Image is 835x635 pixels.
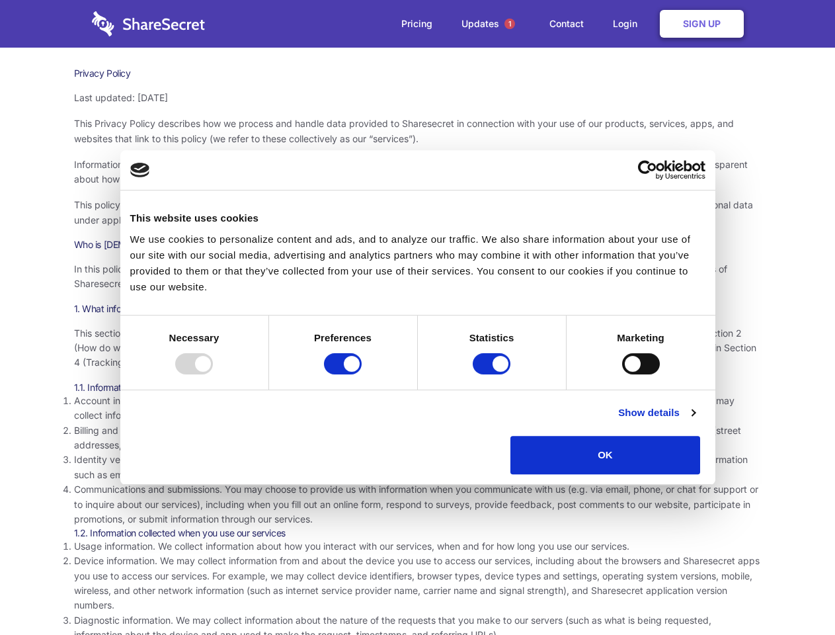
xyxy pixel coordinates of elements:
span: Communications and submissions. You may choose to provide us with information when you communicat... [74,484,758,525]
a: Login [600,3,657,44]
strong: Marketing [617,332,664,343]
span: Identity verification information. Some services require you to verify your identity as part of c... [74,454,748,480]
span: Information security and privacy are at the heart of what Sharesecret values and promotes as a co... [74,159,748,185]
a: Usercentrics Cookiebot - opens in a new window [590,160,705,180]
strong: Statistics [469,332,514,343]
a: Sign Up [660,10,744,38]
span: Usage information. We collect information about how you interact with our services, when and for ... [74,540,629,552]
span: Device information. We may collect information from and about the device you use to access our se... [74,555,760,611]
a: Contact [536,3,597,44]
span: 1.2. Information collected when you use our services [74,527,286,538]
span: Billing and payment information. In order to purchase a service, you may need to provide us with ... [74,425,741,450]
span: This section describes the various types of information we collect from and about you. To underst... [74,327,756,368]
div: We use cookies to personalize content and ads, and to analyze our traffic. We also share informat... [130,232,705,295]
span: This policy uses the term “personal data” to refer to information that is related to an identifie... [74,199,753,225]
span: 1.1. Information you provide to us [74,382,207,393]
span: Who is [DEMOGRAPHIC_DATA]? [74,239,206,250]
img: logo-wordmark-white-trans-d4663122ce5f474addd5e946df7df03e33cb6a1c49d2221995e7729f52c070b2.svg [92,11,205,36]
span: This Privacy Policy describes how we process and handle data provided to Sharesecret in connectio... [74,118,734,144]
div: This website uses cookies [130,210,705,226]
span: 1 [504,19,515,29]
p: Last updated: [DATE] [74,91,762,105]
a: Pricing [388,3,446,44]
span: Account information. Our services generally require you to create an account before you can acces... [74,395,735,421]
strong: Necessary [169,332,219,343]
button: OK [510,436,700,474]
span: 1. What information do we collect about you? [74,303,257,314]
h1: Privacy Policy [74,67,762,79]
img: logo [130,163,150,177]
span: In this policy, “Sharesecret,” “we,” “us,” and “our” refer to Sharesecret Inc., a U.S. company. S... [74,263,727,289]
strong: Preferences [314,332,372,343]
a: Show details [618,405,695,421]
